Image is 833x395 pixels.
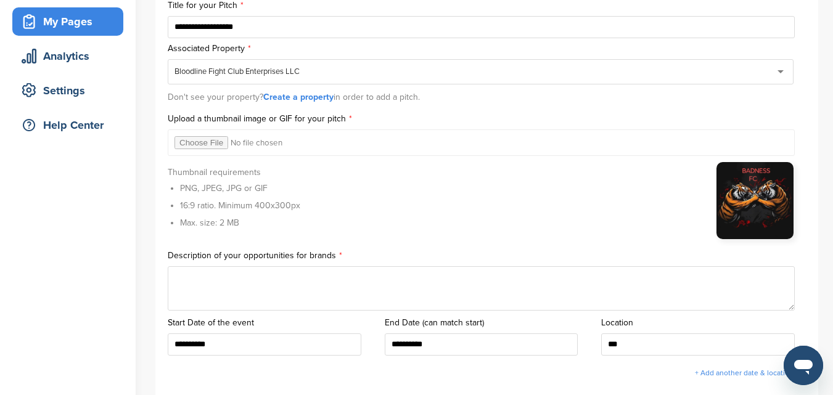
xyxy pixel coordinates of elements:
li: PNG, JPEG, JPG or GIF [180,182,300,195]
a: Analytics [12,42,123,70]
li: 16:9 ratio. Minimum 400x300px [180,199,300,212]
div: My Pages [18,10,123,33]
div: Help Center [18,114,123,136]
a: Create a property [263,92,334,102]
img: 9k= [716,162,794,239]
li: Max. size: 2 MB [180,216,300,229]
label: Location [601,319,806,327]
label: Associated Property [168,44,806,53]
label: Start Date of the event [168,319,372,327]
a: My Pages [12,7,123,36]
label: End Date (can match start) [385,319,589,327]
a: Settings [12,76,123,105]
div: Analytics [18,45,123,67]
label: Title for your Pitch [168,1,806,10]
a: Help Center [12,111,123,139]
div: Thumbnail requirements [168,168,300,234]
div: Don't see your property? in order to add a pitch. [168,86,806,108]
iframe: Button to launch messaging window [784,346,823,385]
label: Description of your opportunities for brands [168,251,806,260]
a: + Add another date & location [695,369,794,377]
div: Bloodline Fight Club Enterprises LLC [174,66,300,77]
label: Upload a thumbnail image or GIF for your pitch [168,115,806,123]
div: Settings [18,79,123,102]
